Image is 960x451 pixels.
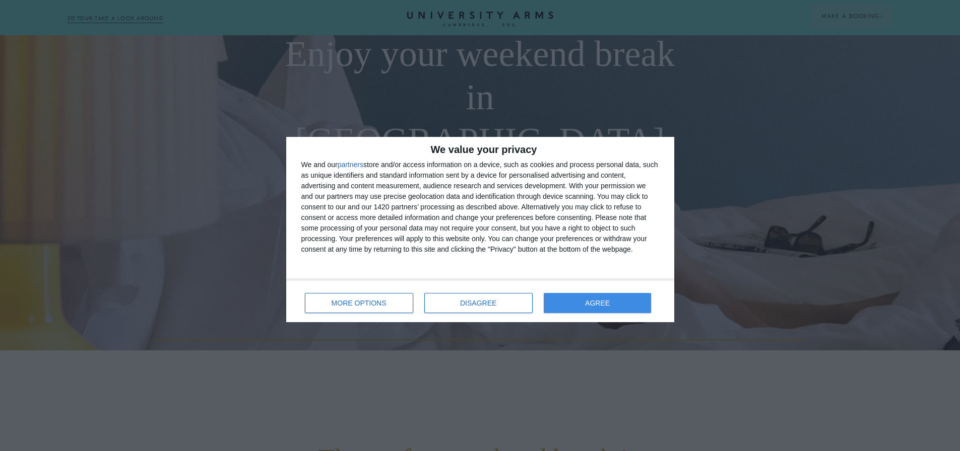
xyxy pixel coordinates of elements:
[460,299,496,307] span: DISAGREE
[305,293,413,313] button: MORE OPTIONS
[424,293,533,313] button: DISAGREE
[544,293,652,313] button: AGREE
[301,144,659,155] h2: We value your privacy
[585,299,610,307] span: AGREE
[338,161,363,168] button: partners
[301,160,659,255] div: We and our store and/or access information on a device, such as cookies and process personal data...
[286,137,674,322] div: qc-cmp2-ui
[332,299,387,307] span: MORE OPTIONS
